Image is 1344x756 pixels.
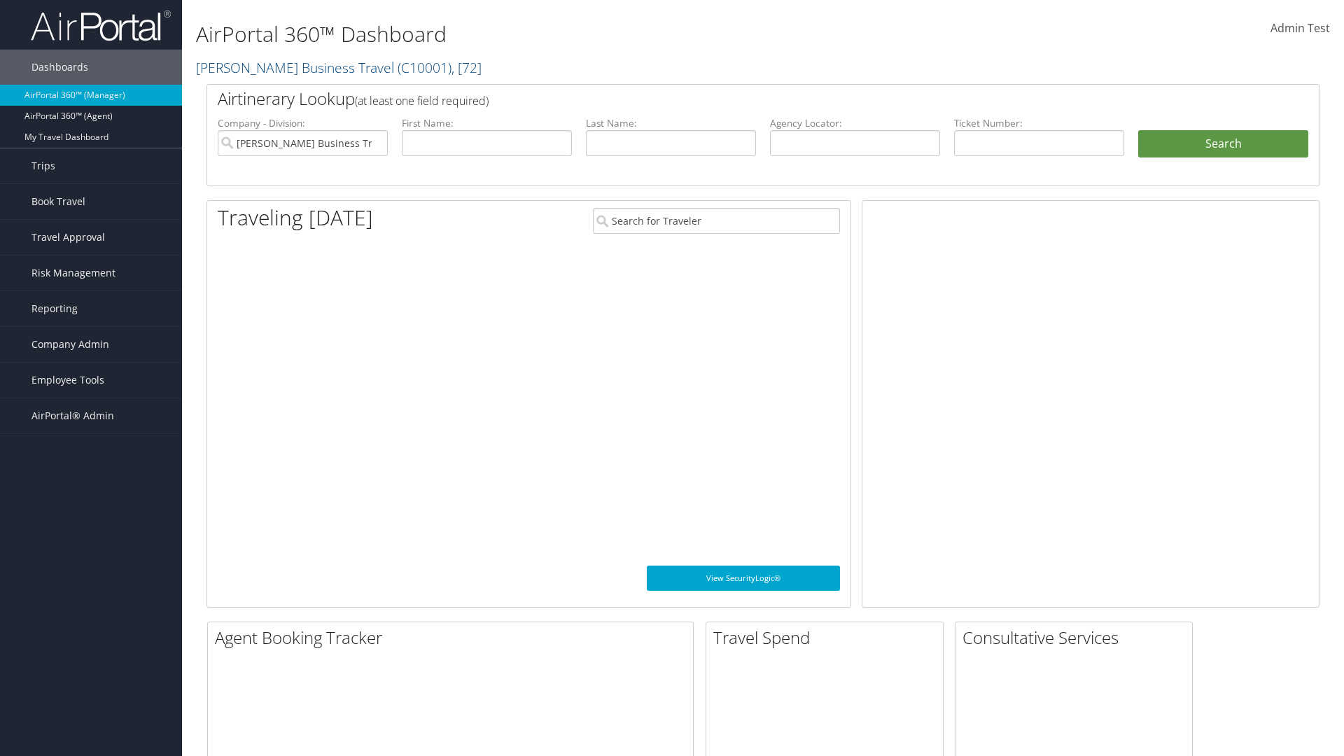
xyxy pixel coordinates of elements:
[31,327,109,362] span: Company Admin
[218,116,388,130] label: Company - Division:
[355,93,489,108] span: (at least one field required)
[31,148,55,183] span: Trips
[196,58,482,77] a: [PERSON_NAME] Business Travel
[954,116,1124,130] label: Ticket Number:
[713,626,943,650] h2: Travel Spend
[218,87,1216,111] h2: Airtinerary Lookup
[218,203,373,232] h1: Traveling [DATE]
[962,626,1192,650] h2: Consultative Services
[647,566,840,591] a: View SecurityLogic®
[215,626,693,650] h2: Agent Booking Tracker
[1270,7,1330,50] a: Admin Test
[586,116,756,130] label: Last Name:
[196,20,952,49] h1: AirPortal 360™ Dashboard
[31,291,78,326] span: Reporting
[31,184,85,219] span: Book Travel
[31,220,105,255] span: Travel Approval
[1270,20,1330,36] span: Admin Test
[31,398,114,433] span: AirPortal® Admin
[451,58,482,77] span: , [ 72 ]
[31,50,88,85] span: Dashboards
[31,9,171,42] img: airportal-logo.png
[593,208,840,234] input: Search for Traveler
[770,116,940,130] label: Agency Locator:
[31,255,115,290] span: Risk Management
[1138,130,1308,158] button: Search
[402,116,572,130] label: First Name:
[398,58,451,77] span: ( C10001 )
[31,363,104,398] span: Employee Tools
